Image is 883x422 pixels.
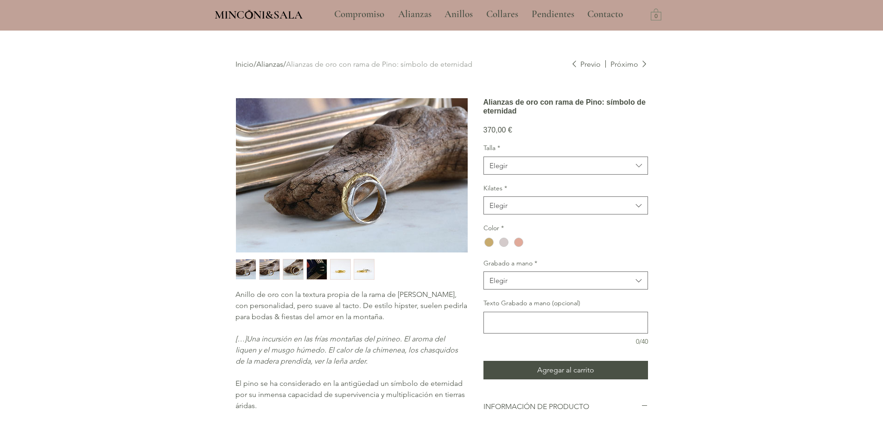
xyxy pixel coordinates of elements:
span: MINCONI&SALA [215,8,303,22]
div: 3 / 6 [283,259,304,280]
text: 0 [654,13,658,20]
button: Kilates [483,196,648,214]
button: Miniatura: Alianzas artesanales de oro Minconi Sala [306,259,327,280]
a: Próximo [605,59,648,69]
img: Miniatura: Alianzas artesanales de oro Minconi Sala [330,259,350,279]
p: Pendientes [527,3,579,26]
label: Kilates [483,184,648,193]
div: 4 / 6 [306,259,327,280]
span: […] [235,334,247,343]
div: / / [235,59,571,69]
button: INFORMACIÓN DE PRODUCTO [483,402,648,412]
button: Miniatura: Alianzas artesanales de oro Minconi Sala [330,259,351,280]
button: Miniatura: Alianzas artesanales de oro Minconi Sala [259,259,280,280]
button: Agregar al carrito [483,361,648,379]
a: Contacto [580,3,630,26]
span: Una incursión en las frías montañas del pirineo. El aroma del liquen y el musgo húmedo. El calor ... [235,334,458,365]
h1: Alianzas de oro con rama de Pino: símbolo de eternidad [483,98,648,115]
div: Elegir [489,276,508,285]
button: Talla [483,157,648,175]
button: Grabado a mano [483,271,648,290]
div: 1 / 6 [235,259,256,280]
label: Talla [483,144,648,153]
span: 370,00 € [483,126,512,134]
button: Miniatura: Alianzas artesanales de oro Minconi Sala [283,259,304,280]
p: Alianzas [394,3,436,26]
button: Miniatura: Alianzas artesanales de oro Minconi Sala [354,259,375,280]
a: Previo [571,59,601,69]
button: Miniatura: Alianzas artesanales de oro Minconi Sala [235,259,256,280]
p: Anillos [440,3,477,26]
a: Anillos [438,3,479,26]
img: Miniatura: Alianzas artesanales de oro Minconi Sala [283,259,303,279]
span: El pino se ha considerado en la antigüedad un símbolo de eternidad por su inmensa capacidad de su... [235,379,465,410]
a: MINCONI&SALA [215,6,303,21]
img: Miniatura: Alianzas artesanales de oro Minconi Sala [236,259,256,279]
div: Elegir [489,161,508,170]
img: Miniatura: Alianzas artesanales de oro Minconi Sala [354,259,374,279]
img: Alianzas artesanales de oro Minconi Sala [236,98,468,252]
a: Pendientes [525,3,580,26]
a: Inicio [235,60,254,69]
legend: Color [483,224,504,233]
div: 0/40 [483,337,648,346]
textarea: Texto Grabado a mano (opcional) [484,316,648,329]
div: 5 / 6 [330,259,351,280]
p: Contacto [583,3,628,26]
label: Grabado a mano [483,259,648,268]
nav: Sitio [309,3,648,26]
span: Agregar al carrito [537,365,594,376]
a: Alianzas [391,3,438,26]
a: Collares [479,3,525,26]
img: Miniatura: Alianzas artesanales de oro Minconi Sala [260,259,280,279]
a: Alianzas [256,60,283,69]
p: Compromiso [330,3,389,26]
img: Minconi Sala [245,10,253,19]
label: Texto Grabado a mano (opcional) [483,299,648,308]
h2: INFORMACIÓN DE PRODUCTO [483,402,641,412]
span: Anillo de oro con la textura propia de la rama de [PERSON_NAME], con personalidad, pero suave al ... [235,290,467,321]
p: Collares [482,3,523,26]
a: Alianzas de oro con rama de Pino: símbolo de eternidad [286,60,472,69]
div: 2 / 6 [259,259,280,280]
div: Elegir [489,201,508,210]
a: Carrito con 0 ítems [651,8,661,20]
div: 6 / 6 [354,259,375,280]
button: Alianzas artesanales de oro Minconi SalaAgrandar [235,98,468,253]
a: Compromiso [327,3,391,26]
img: Miniatura: Alianzas artesanales de oro Minconi Sala [307,259,327,279]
